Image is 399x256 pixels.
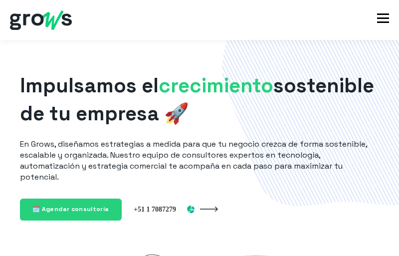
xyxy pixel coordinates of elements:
p: En Grows, diseñamos estrategias a medida para que tu negocio crezca de forma sostenible, escalabl... [20,139,379,183]
h1: Impulsamos el sostenible de tu empresa 🚀 [20,72,379,128]
img: Perú +51 1 7087279 [134,205,195,214]
span: crecimiento [159,73,273,98]
iframe: Chat Widget [349,208,399,256]
a: 🗓️ Agendar consultoría [20,199,122,220]
span: 🗓️ Agendar consultoría [32,205,109,213]
img: grows - hubspot [10,10,72,30]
